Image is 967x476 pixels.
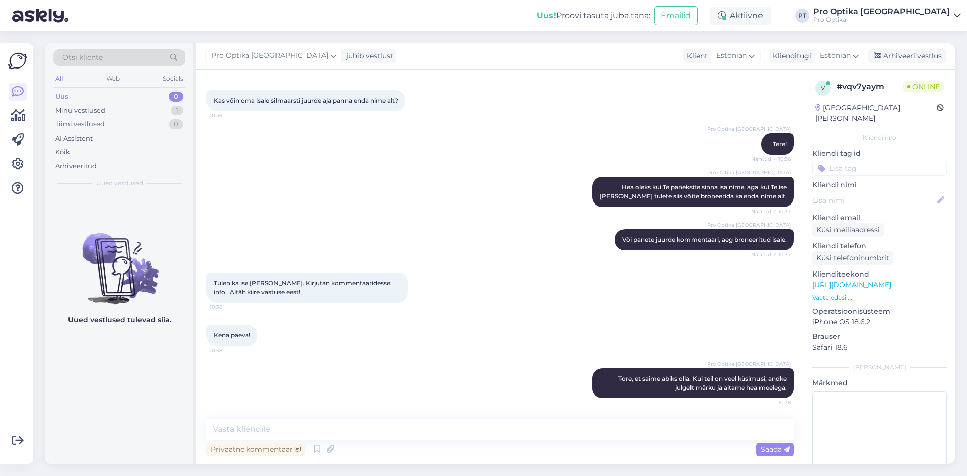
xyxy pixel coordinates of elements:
[169,119,183,129] div: 0
[62,52,103,63] span: Otsi kliente
[812,306,947,317] p: Operatsioonisüsteem
[707,360,791,368] span: Pro Optika [GEOGRAPHIC_DATA]
[214,97,398,104] span: Kas võin oma isale silmaarsti juurde aja panna enda nime alt?
[812,180,947,190] p: Kliendi nimi
[683,51,708,61] div: Klient
[812,378,947,388] p: Märkmed
[171,106,183,116] div: 1
[812,161,947,176] input: Lisa tag
[55,119,105,129] div: Tiimi vestlused
[812,293,947,302] p: Vaata edasi ...
[812,213,947,223] p: Kliendi email
[68,315,171,325] p: Uued vestlused tulevad siia.
[210,112,247,119] span: 10:36
[55,133,93,144] div: AI Assistent
[210,347,247,354] span: 10:38
[710,7,771,25] div: Aktiivne
[55,147,70,157] div: Kõik
[815,103,937,124] div: [GEOGRAPHIC_DATA], [PERSON_NAME]
[55,106,105,116] div: Minu vestlused
[812,133,947,142] div: Kliendi info
[707,169,791,176] span: Pro Optika [GEOGRAPHIC_DATA]
[812,269,947,280] p: Klienditeekond
[821,84,825,92] span: v
[707,221,791,229] span: Pro Optika [GEOGRAPHIC_DATA]
[55,161,97,171] div: Arhiveeritud
[773,140,787,148] span: Tere!
[837,81,903,93] div: # vqv7yaym
[812,148,947,159] p: Kliendi tag'id
[96,179,143,188] span: Uued vestlused
[813,16,950,24] div: Pro Optika
[211,50,328,61] span: Pro Optika [GEOGRAPHIC_DATA]
[716,50,747,61] span: Estonian
[769,51,811,61] div: Klienditugi
[210,303,247,311] span: 10:38
[812,317,947,327] p: iPhone OS 18.6.2
[751,155,791,163] span: Nähtud ✓ 10:36
[820,50,851,61] span: Estonian
[8,51,27,71] img: Askly Logo
[751,251,791,258] span: Nähtud ✓ 10:37
[868,49,946,63] div: Arhiveeri vestlus
[214,279,392,296] span: Tulen ka ise [PERSON_NAME]. Kirjutan kommentaaridesse info. Aitäh kiire vastuse eest!
[795,9,809,23] div: PT
[813,195,935,206] input: Lisa nimi
[812,251,893,265] div: Küsi telefoninumbrit
[812,363,947,372] div: [PERSON_NAME]
[813,8,950,16] div: Pro Optika [GEOGRAPHIC_DATA]
[707,125,791,133] span: Pro Optika [GEOGRAPHIC_DATA]
[903,81,944,92] span: Online
[169,92,183,102] div: 0
[55,92,68,102] div: Uus
[342,51,393,61] div: juhib vestlust
[751,208,791,215] span: Nähtud ✓ 10:37
[161,72,185,85] div: Socials
[104,72,122,85] div: Web
[813,8,961,24] a: Pro Optika [GEOGRAPHIC_DATA]Pro Optika
[812,331,947,342] p: Brauser
[214,331,250,339] span: Kena päeva!
[618,375,788,391] span: Tore, et saime abiks olla. Kui teil on veel küsimusi, andke julgelt märku ja aitame hea meelega.
[45,215,193,306] img: No chats
[753,399,791,406] span: 10:38
[761,445,790,454] span: Saada
[812,280,891,289] a: [URL][DOMAIN_NAME]
[654,6,698,25] button: Emailid
[622,236,787,243] span: Või panete juurde kommentaari, aeg broneeritud isale.
[812,342,947,353] p: Safari 18.6
[537,10,650,22] div: Proovi tasuta juba täna:
[206,443,305,456] div: Privaatne kommentaar
[812,223,884,237] div: Küsi meiliaadressi
[537,11,556,20] b: Uus!
[812,241,947,251] p: Kliendi telefon
[53,72,65,85] div: All
[600,183,788,200] span: Hea oleks kui Te paneksite sinna isa nime, aga kui Te ise [PERSON_NAME] tulete siis võite broneer...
